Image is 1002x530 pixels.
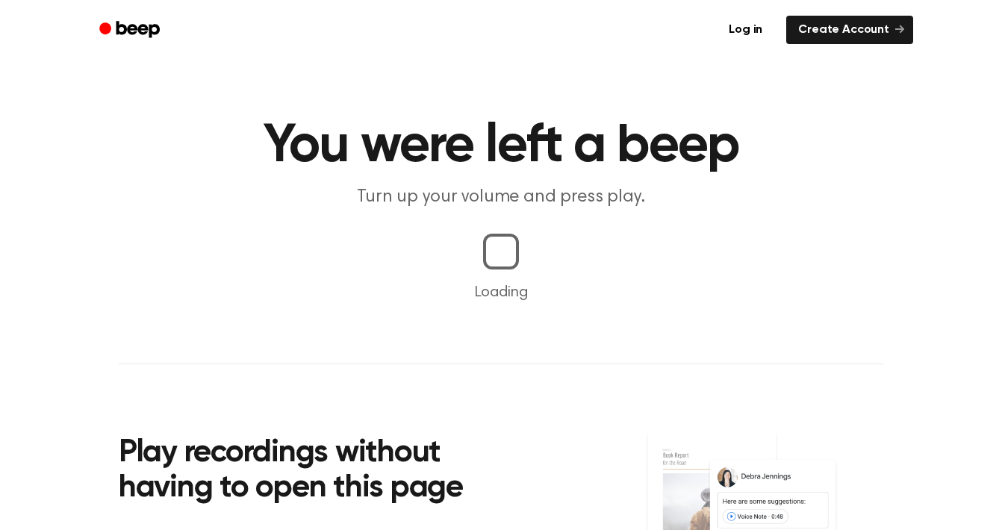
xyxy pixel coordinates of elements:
[714,13,777,47] a: Log in
[119,119,883,173] h1: You were left a beep
[89,16,173,45] a: Beep
[786,16,913,44] a: Create Account
[18,281,984,304] p: Loading
[214,185,788,210] p: Turn up your volume and press play.
[119,436,521,507] h2: Play recordings without having to open this page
